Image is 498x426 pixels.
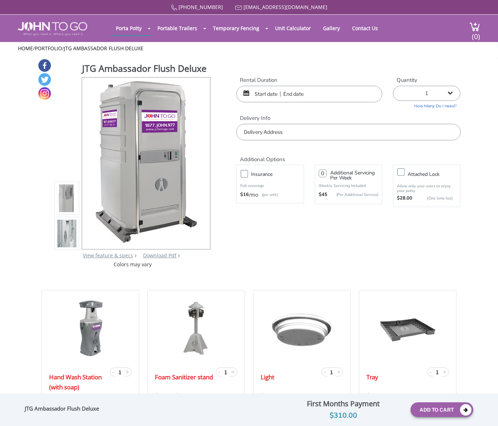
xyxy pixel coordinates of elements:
[330,170,378,181] h3: Additional Servicing Per Week
[319,191,327,198] strong: $45
[347,21,383,35] a: Contact Us
[83,252,133,259] a: View feature & specs
[35,45,62,52] a: Portfolio
[125,368,129,376] span: +
[82,62,211,76] h1: JTG Ambassador Flush Deluxe
[281,398,405,410] div: First Months Payment
[281,410,405,421] div: $310.00
[71,299,109,357] img: 25
[393,101,460,109] a: How Many Do I need?
[235,5,242,10] img: Mail
[319,183,378,188] p: Weekly Servicing Included
[189,391,212,401] span: /month
[366,372,378,382] a: Tray
[54,261,211,268] div: Colors may vary
[155,372,213,382] a: Foam Sanitizer stand
[218,368,220,376] span: -
[208,21,265,35] a: Temporary Fencing
[324,368,326,376] span: -
[112,368,114,376] span: -
[430,368,432,376] span: -
[236,148,460,163] h2: Additional Options
[231,368,235,376] span: +
[243,4,327,10] a: [EMAIL_ADDRESS][DOMAIN_NAME]
[18,22,87,36] img: JOHN to go
[261,391,280,401] span: $29.95
[377,391,400,401] span: /month
[411,402,473,417] button: Add To Cart
[240,191,300,198] div: /mo
[134,254,137,257] img: right arrow icon
[327,192,378,197] p: (Per Additional Service)
[180,299,212,357] img: 25
[366,391,377,401] span: $35
[236,114,460,122] label: Delivery Info
[152,21,203,35] a: Portable Trailers
[57,114,77,283] img: Product
[443,368,446,376] span: +
[318,21,345,35] a: Gallery
[240,182,300,189] p: Full coverage
[236,86,382,102] input: Start date | End date
[18,45,480,52] ul: / /
[178,254,180,257] img: chevron.png
[155,391,189,401] span: $100 - $114
[18,45,33,52] a: Home
[393,76,460,84] label: Quantity
[261,299,343,357] img: 25
[258,191,278,198] p: (per unit)
[91,78,201,247] img: Product
[49,372,108,392] a: Hand Wash Station (with soap)
[408,170,464,179] h3: Attached lock
[471,26,480,41] span: (0)
[240,191,249,198] strong: $16
[337,368,341,376] span: +
[143,252,176,259] a: Download Pdf
[110,21,147,35] a: Porta Potty
[171,5,177,11] img: Call
[397,195,412,202] strong: $28.00
[469,22,480,32] img: cart a
[38,59,51,72] a: Facebook
[379,299,436,357] img: 25
[319,169,327,177] input: 0
[236,124,460,140] input: Delivery Address
[64,45,143,52] a: JTG Ambassador Flush Deluxe
[179,4,223,10] a: [PHONE_NUMBER]
[25,405,103,415] div: JTG Ambassador Flush Deluxe
[280,391,303,401] span: /month
[397,184,456,193] p: Allow only your users to enjoy your potty.
[261,372,274,382] a: Light
[38,73,51,86] a: Twitter
[416,195,453,202] p: {One time fee}
[236,76,382,84] label: Rental Duration
[251,170,307,179] h3: Insurance
[38,87,51,100] a: Instagram
[57,149,77,318] img: Product
[270,21,316,35] a: Unit Calculator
